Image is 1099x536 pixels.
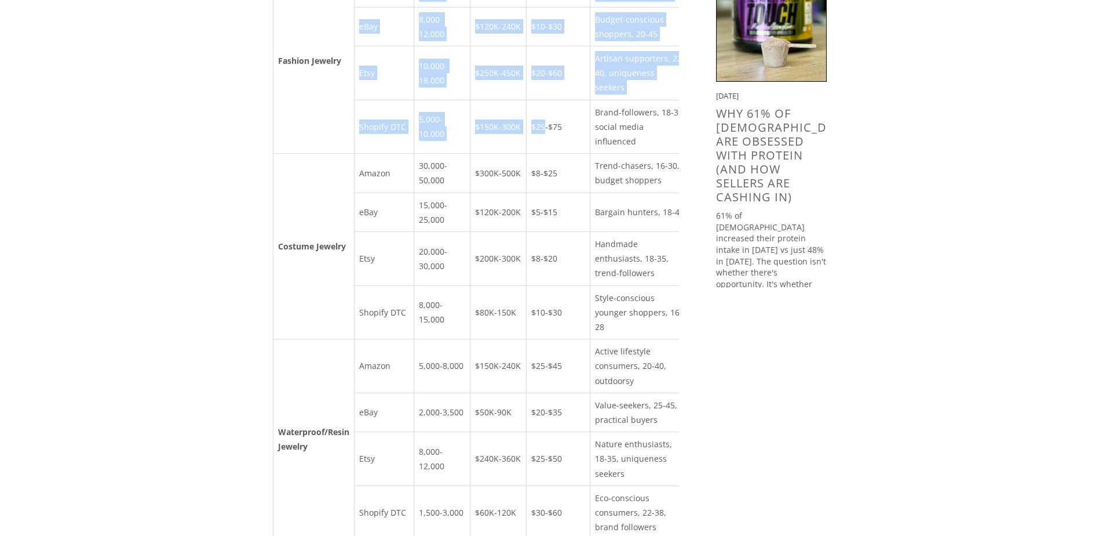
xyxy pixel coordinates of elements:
td: Bargain hunters, 18-40 [590,193,691,231]
td: Amazon [354,339,414,393]
a: Why 61% of [DEMOGRAPHIC_DATA] Are Obsessed With Protein (And How Sellers Are Cashing In) [716,106,855,205]
td: $5-$15 [526,193,590,231]
td: $150K-240K [470,339,526,393]
td: 8,000-12,000 [414,7,470,46]
td: $10-$30 [526,285,590,339]
td: Etsy [354,232,414,286]
td: Nature enthusiasts, 18-35, uniqueness seekers [590,432,691,486]
td: 15,000-25,000 [414,193,470,231]
td: $25-$50 [526,432,590,486]
td: eBay [354,393,414,432]
td: Active lifestyle consumers, 20-40, outdoorsy [590,339,691,393]
td: $250K-450K [470,46,526,100]
td: 8,000-12,000 [414,432,470,486]
td: $8-$25 [526,154,590,193]
td: 8,000-15,000 [414,285,470,339]
time: [DATE] [716,90,739,101]
td: $200K-300K [470,232,526,286]
td: Etsy [354,432,414,486]
td: 5,000-8,000 [414,339,470,393]
td: $150K-300K [470,100,526,154]
td: $8-$20 [526,232,590,286]
td: 30,000-50,000 [414,154,470,193]
td: Shopify DTC [354,285,414,339]
td: eBay [354,7,414,46]
td: $300K-500K [470,154,526,193]
td: $25-$75 [526,100,590,154]
td: Trend-chasers, 16-30, budget shoppers [590,154,691,193]
td: Value-seekers, 25-45, practical buyers [590,393,691,432]
td: Shopify DTC [354,100,414,154]
td: Brand-followers, 18-35, social media influenced [590,100,691,154]
td: Costume Jewelry [273,154,354,339]
td: Amazon [354,154,414,193]
td: $50K-90K [470,393,526,432]
td: 20,000-30,000 [414,232,470,286]
td: $80K-150K [470,285,526,339]
p: 61% of [DEMOGRAPHIC_DATA] increased their protein intake in [DATE] vs just 48% in [DATE]. The que... [716,210,827,312]
td: Budget-conscious shoppers, 20-45 [590,7,691,46]
td: $10-$30 [526,7,590,46]
td: eBay [354,193,414,231]
td: Handmade enthusiasts, 18-35, trend-followers [590,232,691,286]
td: Artisan supporters, 22-40, uniqueness seekers [590,46,691,100]
td: $20-$60 [526,46,590,100]
td: $120K-200K [470,193,526,231]
td: $240K-360K [470,432,526,486]
td: Style-conscious younger shoppers, 16-28 [590,285,691,339]
td: $20-$35 [526,393,590,432]
td: $120K-240K [470,7,526,46]
td: 2,000-3,500 [414,393,470,432]
td: 10,000-18,000 [414,46,470,100]
td: 5,000-10,000 [414,100,470,154]
td: $25-$45 [526,339,590,393]
td: Etsy [354,46,414,100]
